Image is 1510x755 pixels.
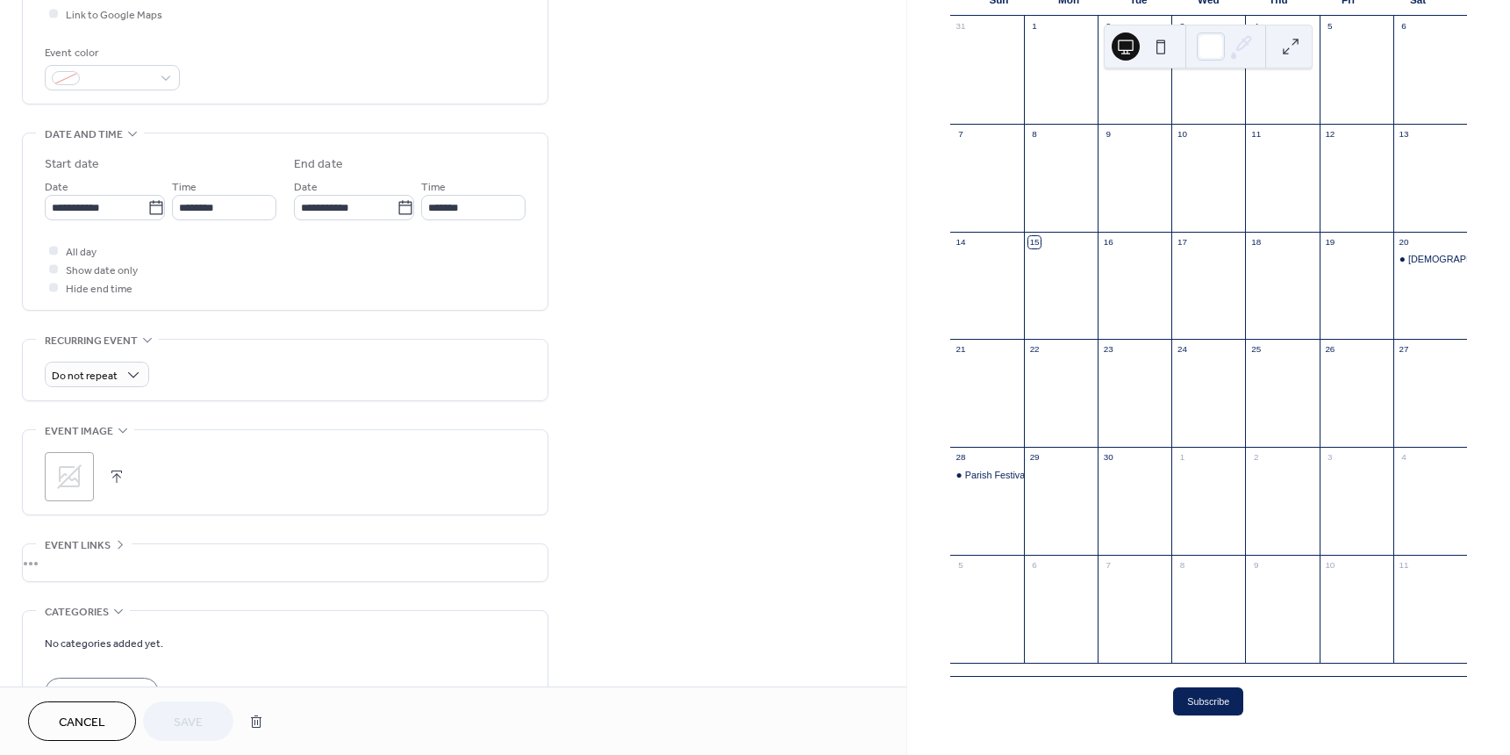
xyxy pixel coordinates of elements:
div: 17 [1177,236,1189,248]
div: 25 [1250,344,1263,356]
div: 8 [1177,559,1189,572]
span: Hide end time [66,280,132,298]
span: Time [172,178,197,197]
div: 7 [1102,559,1114,572]
span: Show date only [66,262,138,280]
span: Link to Google Maps [66,6,162,25]
div: 16 [1102,236,1114,248]
div: 9 [1102,128,1114,140]
div: 19 [1324,236,1336,248]
div: 13 [1398,128,1410,140]
div: 10 [1324,559,1336,572]
div: Start date [45,155,99,174]
div: 30 [1102,451,1114,464]
span: Add Category [58,685,146,703]
div: 20 [1398,236,1410,248]
div: ; [45,452,94,501]
span: Date [45,178,68,197]
div: 3 [1324,451,1336,464]
span: Cancel [59,714,105,732]
div: 29 [1028,451,1041,464]
div: 4 [1250,21,1263,33]
div: 2 [1102,21,1114,33]
span: Event links [45,536,111,555]
button: Subscribe [1173,687,1243,715]
span: No categories added yet. [45,635,163,653]
div: 15 [1028,236,1041,248]
div: 31 [955,21,967,33]
div: 1 [1177,451,1189,464]
div: 5 [1324,21,1336,33]
div: Parish Festival [950,469,1024,482]
div: 23 [1102,344,1114,356]
div: 2 [1250,451,1263,464]
div: 5 [955,559,967,572]
div: Bible Study [1393,253,1467,266]
div: 24 [1177,344,1189,356]
div: 28 [955,451,967,464]
div: 1 [1028,21,1041,33]
div: 3 [1177,21,1189,33]
div: 10 [1177,128,1189,140]
div: 6 [1028,559,1041,572]
div: 11 [1250,128,1263,140]
div: 9 [1250,559,1263,572]
span: Do not repeat [52,366,118,386]
div: 21 [955,344,967,356]
span: All day [66,243,97,262]
span: Categories [45,603,109,622]
div: ••• [23,544,547,581]
div: 18 [1250,236,1263,248]
div: 7 [955,128,967,140]
span: Recurring event [45,332,138,350]
div: End date [294,155,343,174]
div: 11 [1398,559,1410,572]
span: Event image [45,422,113,441]
span: Date [294,178,318,197]
div: 12 [1324,128,1336,140]
button: Cancel [28,701,136,741]
div: 14 [955,236,967,248]
span: Time [421,178,446,197]
div: 8 [1028,128,1041,140]
div: Parish Festival [965,469,1027,482]
div: 6 [1398,21,1410,33]
div: 4 [1398,451,1410,464]
div: 27 [1398,344,1410,356]
span: Date and time [45,126,123,144]
div: Event color [45,44,176,62]
div: 26 [1324,344,1336,356]
div: 22 [1028,344,1041,356]
button: Add Category [45,678,159,707]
